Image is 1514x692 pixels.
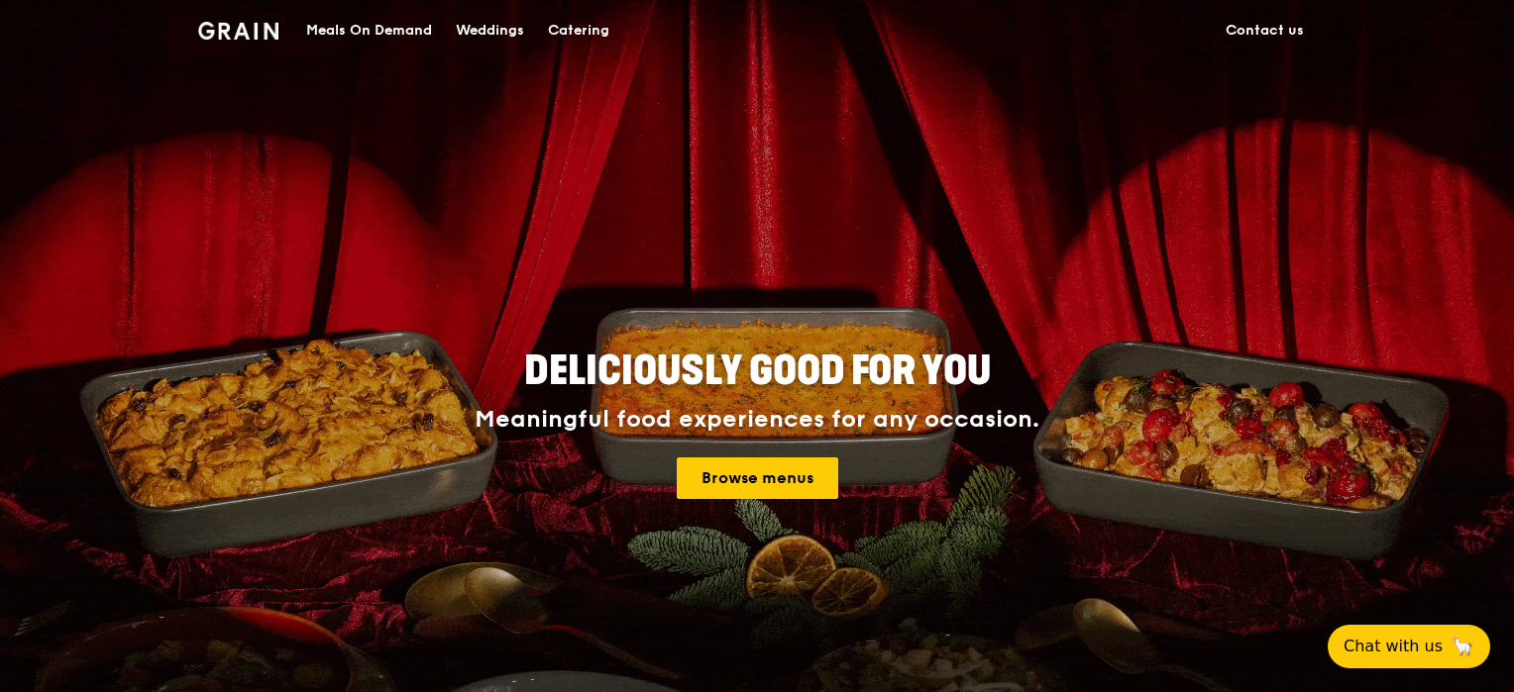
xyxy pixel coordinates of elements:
[1451,635,1474,658] span: 🦙
[677,457,838,499] a: Browse menus
[1344,635,1443,658] span: Chat with us
[536,1,621,60] a: Catering
[400,406,1114,434] div: Meaningful food experiences for any occasion.
[198,22,278,40] img: Grain
[524,347,991,395] span: Deliciously good for you
[456,1,524,60] div: Weddings
[306,1,432,60] div: Meals On Demand
[444,1,536,60] a: Weddings
[548,1,609,60] div: Catering
[1328,625,1490,668] button: Chat with us🦙
[1214,1,1316,60] a: Contact us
